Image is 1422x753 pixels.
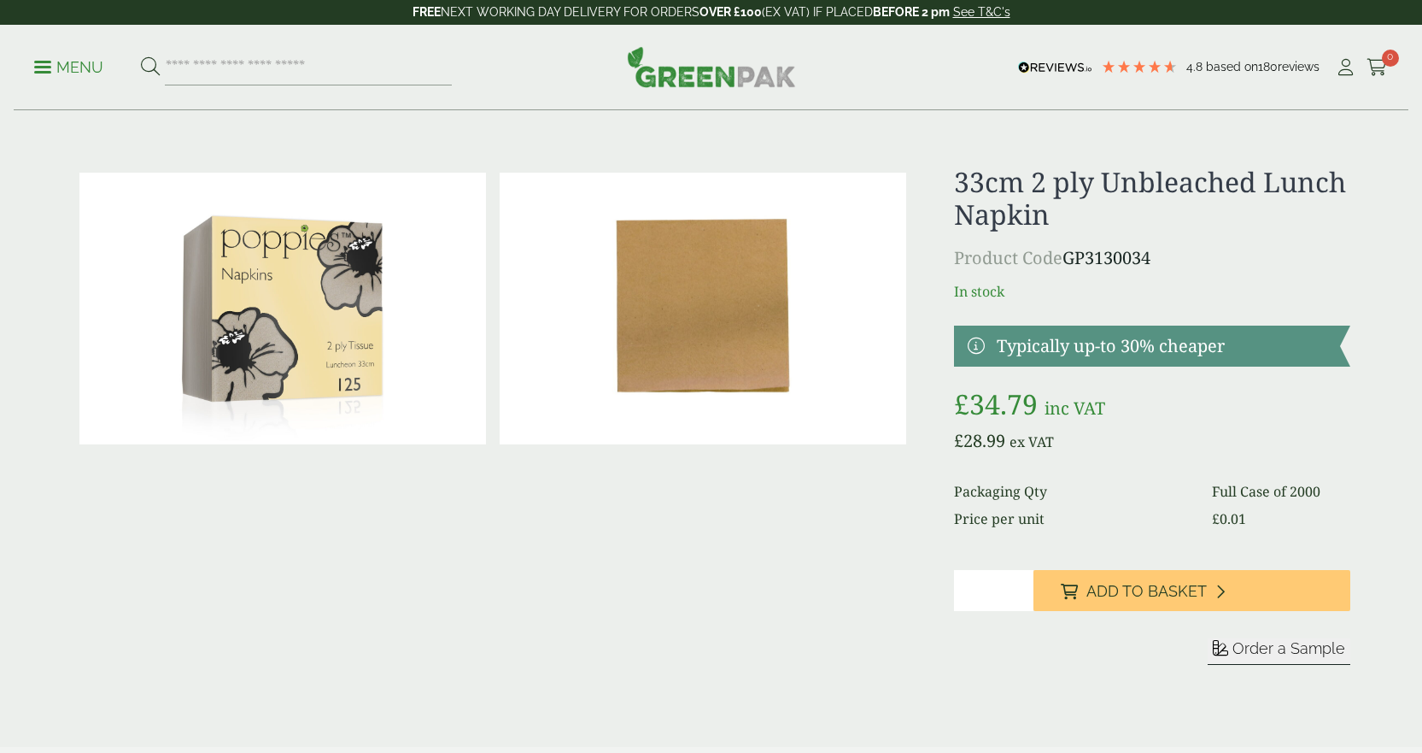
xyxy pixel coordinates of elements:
[954,166,1349,232] h1: 33cm 2 ply Unbleached Lunch Napkin
[953,5,1010,19] a: See T&C's
[954,429,1005,452] bdi: 28.99
[1208,638,1350,665] button: Order a Sample
[1086,582,1207,601] span: Add to Basket
[627,46,796,87] img: GreenPak Supplies
[954,385,1038,422] bdi: 34.79
[1278,60,1320,74] span: reviews
[954,481,1191,502] dt: Packaging Qty
[873,5,950,19] strong: BEFORE 2 pm
[1366,59,1388,76] i: Cart
[1186,60,1206,74] span: 4.8
[1018,62,1092,74] img: REVIEWS.io
[954,281,1349,302] p: In stock
[954,385,969,422] span: £
[954,509,1191,529] dt: Price per unit
[79,173,486,444] img: 3324RC 33cm 4 Fold Unbleached Pack
[954,245,1349,271] p: GP3130034
[1366,55,1388,80] a: 0
[1009,432,1054,451] span: ex VAT
[1382,50,1399,67] span: 0
[1206,60,1258,74] span: Based on
[1033,570,1350,611] button: Add to Basket
[1335,59,1356,76] i: My Account
[954,246,1062,269] span: Product Code
[699,5,762,19] strong: OVER £100
[34,57,103,74] a: Menu
[954,429,963,452] span: £
[1045,397,1105,420] span: inc VAT
[413,5,441,19] strong: FREE
[1212,481,1349,502] dd: Full Case of 2000
[1258,60,1278,74] span: 180
[34,57,103,78] p: Menu
[1101,59,1178,74] div: 4.78 Stars
[500,173,906,444] img: 33cm 2 Ply Unbleached Napkin Full Case 0
[1232,639,1345,657] span: Order a Sample
[1212,509,1220,528] span: £
[1212,509,1246,528] bdi: 0.01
